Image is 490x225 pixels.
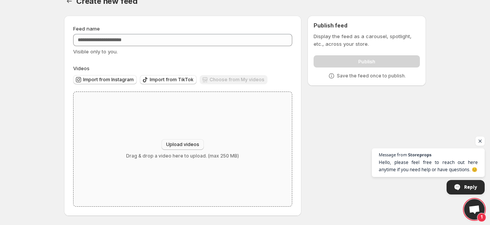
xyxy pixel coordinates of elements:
[150,77,194,83] span: Import from TikTok
[477,213,486,222] span: 1
[337,73,406,79] p: Save the feed once to publish.
[73,48,118,55] span: Visible only to you.
[73,26,100,32] span: Feed name
[379,159,478,173] span: Hello, please feel free to reach out here anytime if you need help or have questions. 😊
[464,180,477,194] span: Reply
[314,32,420,48] p: Display the feed as a carousel, spotlight, etc., across your store.
[73,75,137,84] button: Import from Instagram
[379,153,407,157] span: Message from
[73,65,90,71] span: Videos
[166,141,199,148] span: Upload videos
[408,153,431,157] span: Storeprops
[464,199,485,220] a: Open chat
[126,153,239,159] p: Drag & drop a video here to upload. (max 250 MB)
[140,75,197,84] button: Import from TikTok
[162,139,204,150] button: Upload videos
[314,22,420,29] h2: Publish feed
[83,77,134,83] span: Import from Instagram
